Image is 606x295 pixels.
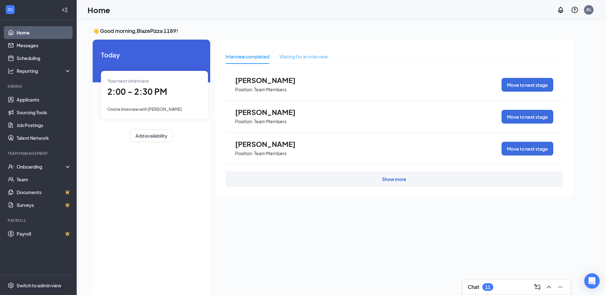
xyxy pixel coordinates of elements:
[17,282,61,289] div: Switch to admin view
[544,282,554,292] button: ChevronUp
[17,227,71,240] a: PayrollCrown
[107,86,167,97] span: 2:00 - 2:30 PM
[280,53,328,60] div: Waiting for an interview
[8,218,70,223] div: Payroll
[533,283,541,291] svg: ComposeMessage
[254,150,287,156] p: Team Members
[17,163,66,170] div: Onboarding
[557,6,564,14] svg: Notifications
[17,93,71,106] a: Applicants
[8,68,14,74] svg: Analysis
[88,4,110,15] h1: Home
[101,50,202,60] span: Today
[93,27,573,34] h3: 👋 Good morning, BlazePizza 1189 !
[555,282,565,292] button: Minimize
[107,78,149,84] span: Your next interview
[17,68,72,74] div: Reporting
[235,118,253,125] p: Position:
[584,273,600,289] div: Open Intercom Messenger
[545,283,553,291] svg: ChevronUp
[8,84,70,89] div: Hiring
[17,173,71,186] a: Team
[8,151,70,156] div: Team Management
[17,132,71,144] a: Talent Network
[226,53,269,60] div: Interview completed
[235,140,305,148] span: [PERSON_NAME]
[235,108,305,116] span: [PERSON_NAME]
[468,284,479,291] h3: Chat
[17,199,71,211] a: SurveysCrown
[556,283,564,291] svg: Minimize
[17,106,71,119] a: Sourcing Tools
[235,87,253,93] p: Position:
[17,186,71,199] a: DocumentsCrown
[235,150,253,156] p: Position:
[62,7,68,13] svg: Collapse
[502,110,553,124] button: Move to next stage
[130,129,173,142] button: Add availability
[571,6,579,14] svg: QuestionInfo
[8,163,14,170] svg: UserCheck
[254,87,287,93] p: Team Members
[254,118,287,125] p: Team Members
[382,176,406,182] div: Show more
[235,76,305,84] span: [PERSON_NAME]
[17,39,71,52] a: Messages
[17,119,71,132] a: Job Postings
[587,7,591,12] div: B1
[7,6,13,13] svg: WorkstreamLogo
[532,282,542,292] button: ComposeMessage
[502,142,553,155] button: Move to next stage
[8,282,14,289] svg: Settings
[107,107,182,112] span: Onsite Interview with [PERSON_NAME]
[502,78,553,92] button: Move to next stage
[17,52,71,64] a: Scheduling
[485,284,490,290] div: 11
[17,26,71,39] a: Home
